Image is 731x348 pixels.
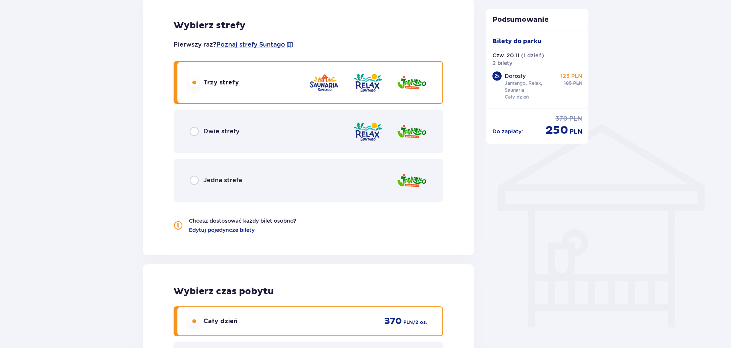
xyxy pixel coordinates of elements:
[492,128,523,135] p: Do zapłaty :
[174,286,443,297] h2: Wybierz czas pobytu
[203,127,239,136] span: Dwie strefy
[396,72,427,94] img: Jamango
[353,121,383,142] img: Relax
[505,94,529,100] p: Cały dzień
[564,80,572,87] span: 185
[216,40,285,49] a: Poznaj strefy Suntago
[189,217,296,225] p: Chcesz dostosować każdy bilet osobno?
[174,20,443,31] h2: Wybierz strefy
[203,317,237,325] span: Cały dzień
[492,37,542,45] p: Bilety do parku
[492,71,502,81] div: 2 x
[203,78,239,87] span: Trzy strefy
[174,40,294,49] p: Pierwszy raz?
[403,319,413,326] span: PLN
[546,123,568,138] span: 250
[189,226,255,234] a: Edytuj pojedyncze bilety
[560,72,582,80] p: 125 PLN
[556,115,568,123] span: 370
[413,319,427,326] span: / 2 os.
[309,72,339,94] img: Saunaria
[396,170,427,191] img: Jamango
[353,72,383,94] img: Relax
[384,316,402,327] span: 370
[505,72,526,80] p: Dorosły
[521,52,544,59] p: ( 1 dzień )
[396,121,427,142] img: Jamango
[492,52,520,59] p: Czw. 20.11
[573,80,582,87] span: PLN
[203,176,242,185] span: Jedna strefa
[486,15,589,24] p: Podsumowanie
[570,128,582,136] span: PLN
[505,80,557,94] p: Jamango, Relax, Saunaria
[569,115,582,123] span: PLN
[492,59,512,67] p: 2 bilety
